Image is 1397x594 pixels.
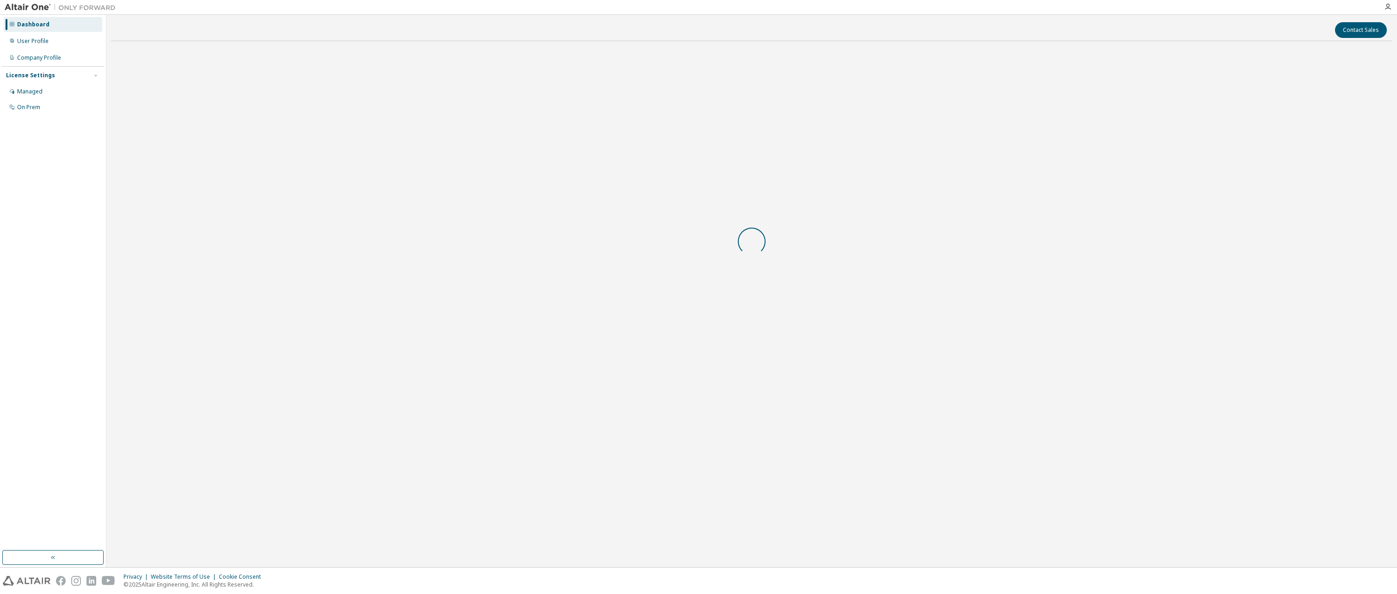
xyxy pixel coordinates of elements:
div: Website Terms of Use [151,573,219,581]
img: linkedin.svg [87,576,96,586]
p: © 2025 Altair Engineering, Inc. All Rights Reserved. [124,581,266,588]
img: facebook.svg [56,576,66,586]
img: Altair One [5,3,120,12]
div: Dashboard [17,21,49,28]
div: Privacy [124,573,151,581]
div: Cookie Consent [219,573,266,581]
div: License Settings [6,72,55,79]
img: altair_logo.svg [3,576,50,586]
div: Managed [17,88,43,95]
div: Company Profile [17,54,61,62]
div: On Prem [17,104,40,111]
img: youtube.svg [102,576,115,586]
button: Contact Sales [1335,22,1387,38]
div: User Profile [17,37,49,45]
img: instagram.svg [71,576,81,586]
